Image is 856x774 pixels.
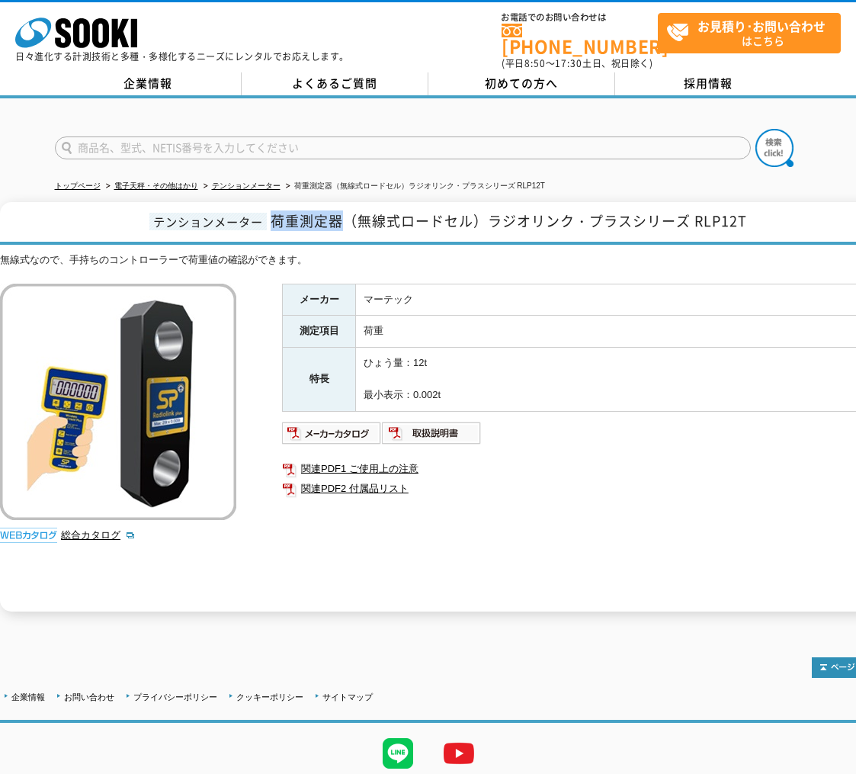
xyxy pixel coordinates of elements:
a: お問い合わせ [64,692,114,702]
a: 初めての方へ [428,72,615,95]
img: btn_search.png [755,129,793,167]
input: 商品名、型式、NETIS番号を入力してください [55,136,751,159]
a: [PHONE_NUMBER] [502,24,658,55]
a: お見積り･お問い合わせはこちら [658,13,841,53]
a: 取扱説明書 [382,431,482,442]
a: クッキーポリシー [236,692,303,702]
a: プライバシーポリシー [133,692,217,702]
a: 企業情報 [55,72,242,95]
a: よくあるご質問 [242,72,428,95]
span: 初めての方へ [485,75,558,92]
span: 17:30 [555,56,582,70]
a: サイトマップ [322,692,373,702]
a: メーカーカタログ [282,431,382,442]
p: 日々進化する計測技術と多種・多様化するニーズにレンタルでお応えします。 [15,52,349,61]
span: (平日 ～ 土日、祝日除く) [502,56,652,70]
a: 企業情報 [11,692,45,702]
a: テンションメーター [212,181,281,190]
span: お電話でのお問い合わせは [502,13,658,22]
th: メーカー [283,284,356,316]
span: 8:50 [524,56,546,70]
a: トップページ [55,181,101,190]
th: 測定項目 [283,316,356,348]
a: 電子天秤・その他はかり [114,181,198,190]
th: 特長 [283,348,356,411]
span: 荷重測定器（無線式ロードセル）ラジオリンク・プラスシリーズ RLP12T [271,210,747,231]
img: 取扱説明書 [382,421,482,445]
span: はこちら [666,14,840,52]
strong: お見積り･お問い合わせ [697,17,826,35]
li: 荷重測定器（無線式ロードセル）ラジオリンク・プラスシリーズ RLP12T [283,178,545,194]
a: 総合カタログ [61,529,136,541]
span: テンションメーター [149,213,267,230]
img: メーカーカタログ [282,421,382,445]
a: 採用情報 [615,72,802,95]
